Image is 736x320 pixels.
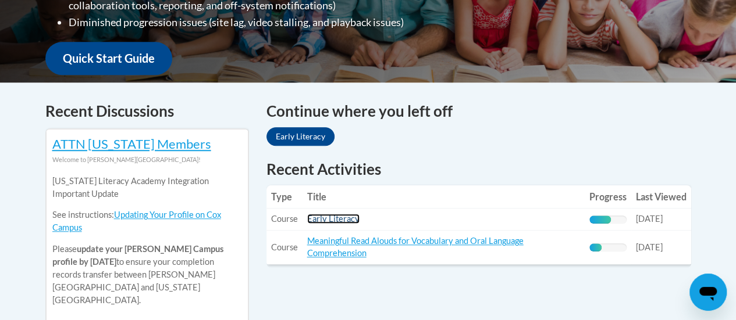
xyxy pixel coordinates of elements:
span: Course [271,242,298,252]
a: Meaningful Read Alouds for Vocabulary and Oral Language Comprehension [307,236,524,258]
a: Early Literacy [266,127,335,146]
th: Progress [585,185,631,208]
span: [DATE] [636,214,663,224]
div: Progress, % [589,243,602,251]
h4: Recent Discussions [45,100,249,123]
span: Course [271,214,298,224]
th: Type [266,185,303,208]
a: Quick Start Guide [45,42,172,75]
th: Title [303,185,585,208]
h1: Recent Activities [266,159,691,179]
th: Last Viewed [631,185,691,208]
a: ATTN [US_STATE] Members [52,136,211,152]
span: [DATE] [636,242,663,252]
iframe: Button to launch messaging window [689,274,727,311]
a: Early Literacy [307,214,360,224]
div: Please to ensure your completion records transfer between [PERSON_NAME][GEOGRAPHIC_DATA] and [US_... [52,166,242,315]
li: Diminished progression issues (site lag, video stalling, and playback issues) [69,14,467,31]
a: Updating Your Profile on Cox Campus [52,210,221,232]
b: update your [PERSON_NAME] Campus profile by [DATE] [52,244,223,267]
h4: Continue where you left off [266,100,691,123]
p: [US_STATE] Literacy Academy Integration Important Update [52,175,242,200]
div: Welcome to [PERSON_NAME][GEOGRAPHIC_DATA]! [52,153,242,166]
div: Progress, % [589,215,611,224]
p: See instructions: [52,208,242,234]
